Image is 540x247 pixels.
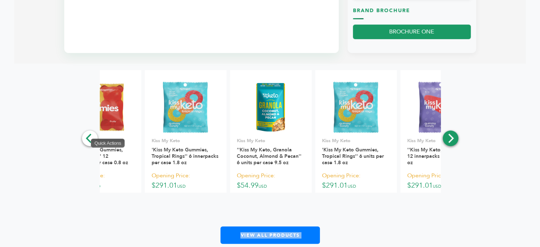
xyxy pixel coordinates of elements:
[407,138,475,144] p: Kiss My Keto
[419,81,463,133] img: ''Kiss My Keto, Fish Friends'' 12 innerpacks per case 1.8 oz
[72,81,128,133] img: 'Kiss My Keto Gummies, Gummy Bears'' 12 innerpacks per case 0.8 oz
[333,81,378,133] img: 'Kiss My Keto Gummies, Tropical Rings'' 6 units per case 1.8 oz
[152,171,190,181] span: Opening Price:
[92,183,100,189] span: USD
[163,81,208,133] img: 'Kiss My Keto Gummies, Tropical Rings'' 6 innerpacks per case 1.8 oz
[177,183,186,189] span: USD
[66,138,134,144] p: Kiss My Keto
[152,138,219,144] p: Kiss My Keto
[353,7,471,20] h3: Brand Brochure
[66,170,134,191] p: $291.01
[66,171,105,181] span: Opening Price:
[407,171,446,181] span: Opening Price:
[322,146,384,166] a: 'Kiss My Keto Gummies, Tropical Rings'' 6 units per case 1.8 oz
[237,171,275,181] span: Opening Price:
[407,170,475,191] p: $291.01
[245,81,296,133] img: ''Kiss My Keto, Granola Coconut, Almond & Pecan'' 6 units per case 9.5 oz
[237,138,304,144] p: Kiss My Keto
[322,170,389,191] p: $291.01
[433,183,441,189] span: USD
[322,138,389,144] p: Kiss My Keto
[348,183,356,189] span: USD
[82,130,98,146] button: Previous
[237,146,301,166] a: ''Kiss My Keto, Granola Coconut, Almond & Pecan'' 6 units per case 9.5 oz
[152,170,219,191] p: $291.01
[353,25,471,39] a: BROCHURE ONE
[152,146,218,166] a: 'Kiss My Keto Gummies, Tropical Rings'' 6 innerpacks per case 1.8 oz
[237,170,304,191] p: $54.99
[407,146,474,166] a: ''Kiss My Keto, Fish Friends'' 12 innerpacks per case 1.8 oz
[258,183,267,189] span: USD
[322,171,360,181] span: Opening Price:
[220,226,320,244] a: View All Products
[443,130,458,146] button: Next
